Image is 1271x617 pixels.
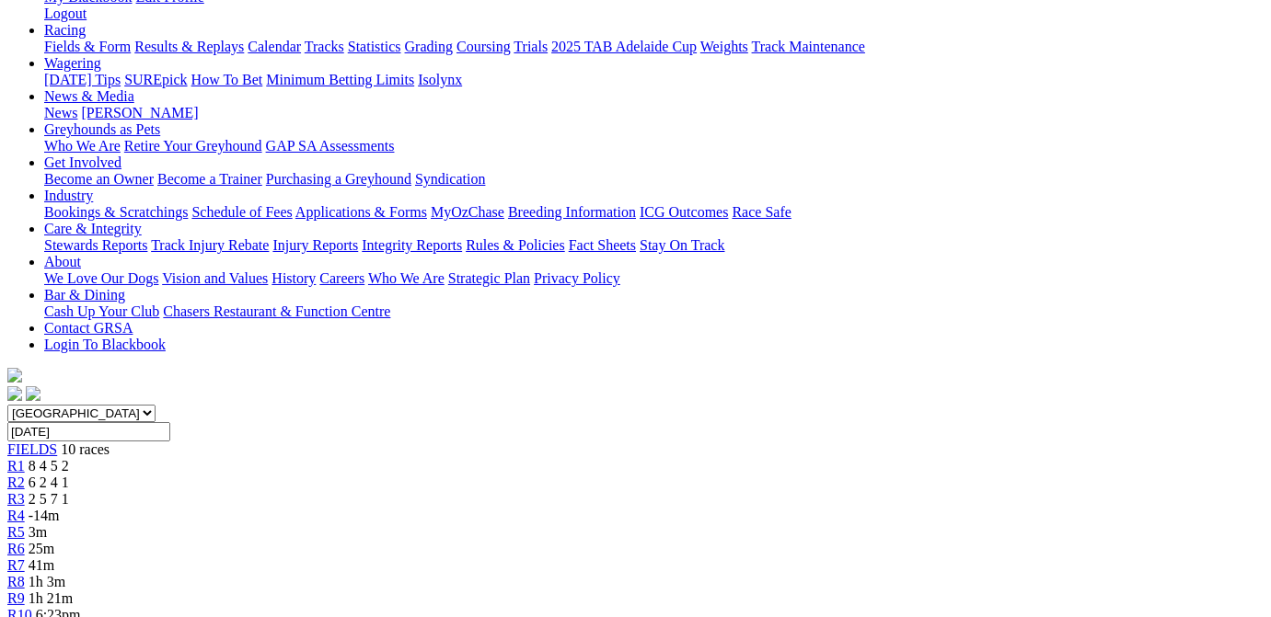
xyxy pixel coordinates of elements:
[700,39,748,54] a: Weights
[514,39,548,54] a: Trials
[640,204,728,220] a: ICG Outcomes
[7,574,25,589] a: R8
[7,590,25,606] a: R9
[7,541,25,556] a: R6
[44,204,1264,221] div: Industry
[7,458,25,474] a: R1
[732,204,791,220] a: Race Safe
[29,557,54,573] span: 41m
[162,270,268,286] a: Vision and Values
[569,237,636,253] a: Fact Sheets
[44,105,77,120] a: News
[640,237,724,253] a: Stay On Track
[44,237,1264,254] div: Care & Integrity
[7,491,25,507] a: R3
[362,237,462,253] a: Integrity Reports
[157,171,262,187] a: Become a Trainer
[7,386,22,401] img: facebook.svg
[44,138,1264,154] div: Greyhounds as Pets
[29,491,69,507] span: 2 5 7 1
[508,204,636,220] a: Breeding Information
[151,237,269,253] a: Track Injury Rebate
[44,72,1264,88] div: Wagering
[7,524,25,540] a: R5
[44,171,154,187] a: Become an Owner
[29,590,73,606] span: 1h 21m
[44,303,1264,320] div: Bar & Dining
[248,39,301,54] a: Calendar
[44,138,121,154] a: Who We Are
[81,105,198,120] a: [PERSON_NAME]
[44,303,159,319] a: Cash Up Your Club
[191,72,263,87] a: How To Bet
[431,204,504,220] a: MyOzChase
[44,154,121,170] a: Get Involved
[534,270,620,286] a: Privacy Policy
[456,39,511,54] a: Coursing
[44,237,147,253] a: Stewards Reports
[448,270,530,286] a: Strategic Plan
[7,557,25,573] a: R7
[44,270,158,286] a: We Love Our Dogs
[418,72,462,87] a: Isolynx
[44,6,87,21] a: Logout
[44,320,133,336] a: Contact GRSA
[7,474,25,490] a: R2
[29,574,65,589] span: 1h 3m
[551,39,697,54] a: 2025 TAB Adelaide Cup
[29,508,60,523] span: -14m
[26,386,40,401] img: twitter.svg
[29,474,69,490] span: 6 2 4 1
[266,72,414,87] a: Minimum Betting Limits
[7,422,170,441] input: Select date
[124,138,262,154] a: Retire Your Greyhound
[44,88,134,104] a: News & Media
[348,39,401,54] a: Statistics
[44,221,142,236] a: Care & Integrity
[415,171,485,187] a: Syndication
[7,508,25,523] a: R4
[44,39,131,54] a: Fields & Form
[134,39,244,54] a: Results & Replays
[44,337,166,352] a: Login To Blackbook
[266,138,395,154] a: GAP SA Assessments
[44,254,81,269] a: About
[44,39,1264,55] div: Racing
[272,237,358,253] a: Injury Reports
[29,541,54,556] span: 25m
[405,39,453,54] a: Grading
[44,121,160,137] a: Greyhounds as Pets
[29,458,69,474] span: 8 4 5 2
[305,39,344,54] a: Tracks
[61,441,110,457] span: 10 races
[44,204,188,220] a: Bookings & Scratchings
[319,270,364,286] a: Careers
[191,204,292,220] a: Schedule of Fees
[44,188,93,203] a: Industry
[44,55,101,71] a: Wagering
[29,524,47,540] span: 3m
[295,204,427,220] a: Applications & Forms
[44,171,1264,188] div: Get Involved
[163,303,390,319] a: Chasers Restaurant & Function Centre
[44,270,1264,287] div: About
[466,237,565,253] a: Rules & Policies
[272,270,316,286] a: History
[7,441,57,457] a: FIELDS
[44,105,1264,121] div: News & Media
[266,171,411,187] a: Purchasing a Greyhound
[7,368,22,383] img: logo-grsa-white.png
[44,287,125,303] a: Bar & Dining
[44,22,86,38] a: Racing
[124,72,187,87] a: SUREpick
[752,39,865,54] a: Track Maintenance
